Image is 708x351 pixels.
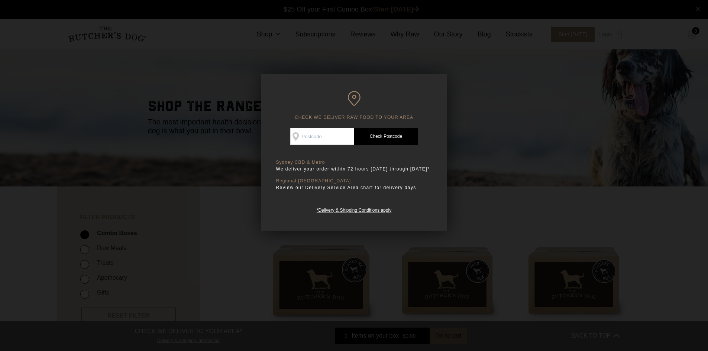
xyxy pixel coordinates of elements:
[276,178,432,184] p: Regional [GEOGRAPHIC_DATA]
[276,91,432,120] h6: CHECK WE DELIVER RAW FOOD TO YOUR AREA
[276,184,432,191] p: Review our Delivery Service Area chart for delivery days
[276,165,432,173] p: We deliver your order within 72 hours [DATE] through [DATE]*
[276,160,432,165] p: Sydney CBD & Metro
[317,206,391,213] a: *Delivery & Shipping Conditions apply
[354,128,418,145] a: Check Postcode
[290,128,354,145] input: Postcode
